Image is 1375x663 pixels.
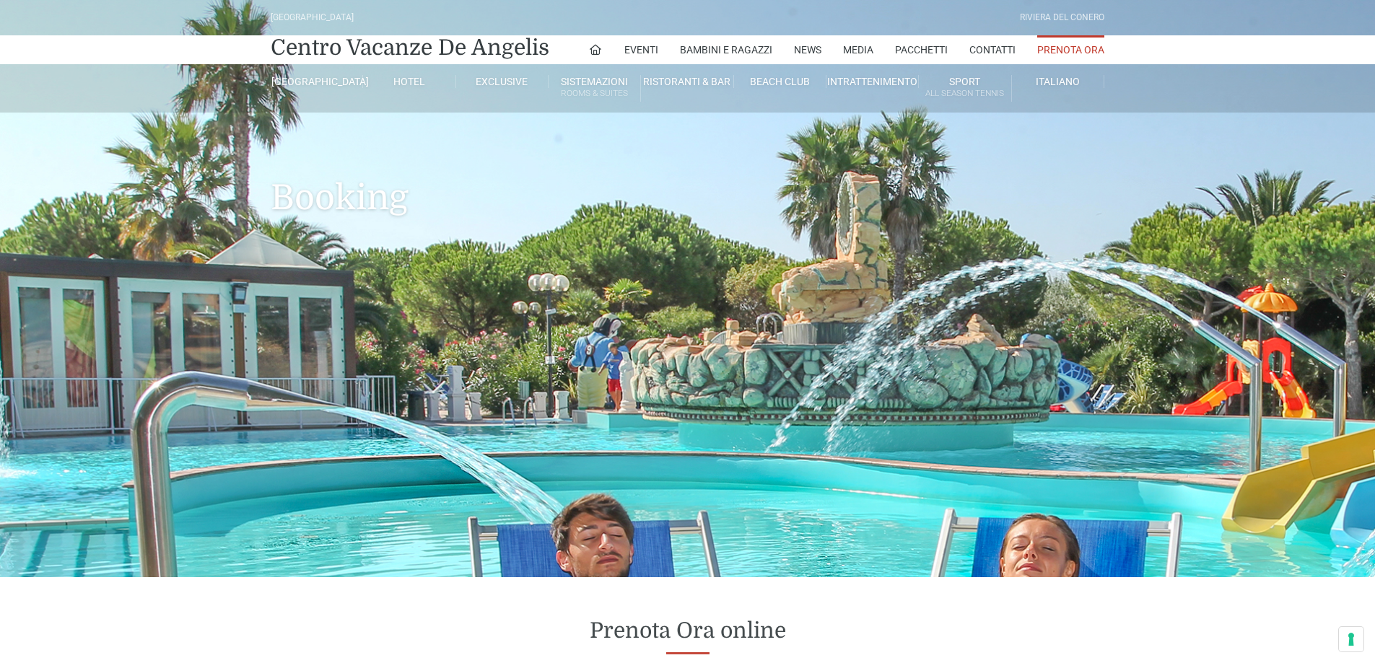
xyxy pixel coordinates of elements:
[919,87,1010,100] small: All Season Tennis
[1036,76,1080,87] span: Italiano
[456,75,549,88] a: Exclusive
[895,35,948,64] a: Pacchetti
[1020,11,1104,25] div: Riviera Del Conero
[549,87,640,100] small: Rooms & Suites
[1012,75,1104,88] a: Italiano
[1339,627,1363,651] button: Le tue preferenze relative al consenso per le tecnologie di tracciamento
[271,33,549,62] a: Centro Vacanze De Angelis
[1037,35,1104,64] a: Prenota Ora
[271,618,1104,644] h2: Prenota Ora online
[794,35,821,64] a: News
[549,75,641,102] a: SistemazioniRooms & Suites
[826,75,919,88] a: Intrattenimento
[680,35,772,64] a: Bambini e Ragazzi
[271,11,354,25] div: [GEOGRAPHIC_DATA]
[641,75,733,88] a: Ristoranti & Bar
[271,75,363,88] a: [GEOGRAPHIC_DATA]
[919,75,1011,102] a: SportAll Season Tennis
[271,113,1104,240] h1: Booking
[969,35,1016,64] a: Contatti
[624,35,658,64] a: Eventi
[363,75,455,88] a: Hotel
[843,35,873,64] a: Media
[734,75,826,88] a: Beach Club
